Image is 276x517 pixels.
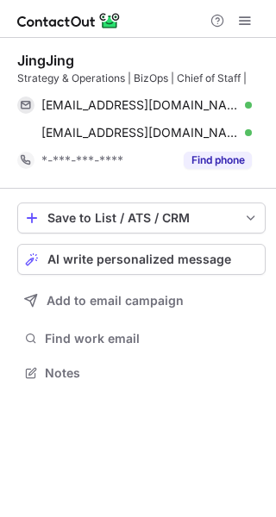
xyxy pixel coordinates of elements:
img: ContactOut v5.3.10 [17,10,121,31]
button: Find work email [17,327,266,351]
button: Notes [17,361,266,385]
div: JingJing [17,52,74,69]
span: Add to email campaign [47,294,184,308]
button: save-profile-one-click [17,202,266,234]
button: Add to email campaign [17,285,266,316]
button: Reveal Button [184,152,252,169]
button: AI write personalized message [17,244,266,275]
div: Strategy & Operations | BizOps | Chief of Staff | [17,71,266,86]
span: [EMAIL_ADDRESS][DOMAIN_NAME] [41,97,239,113]
span: Find work email [45,331,259,346]
span: AI write personalized message [47,252,231,266]
span: [EMAIL_ADDRESS][DOMAIN_NAME] [41,125,239,140]
span: Notes [45,365,259,381]
div: Save to List / ATS / CRM [47,211,235,225]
